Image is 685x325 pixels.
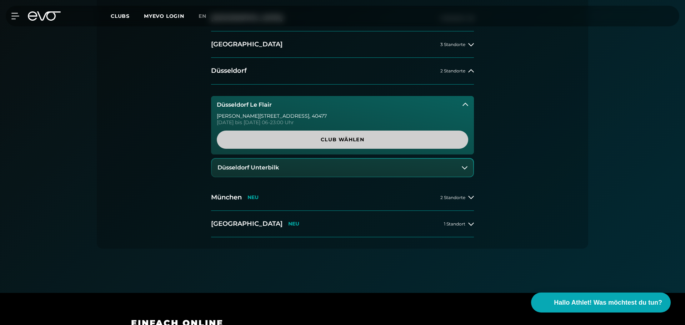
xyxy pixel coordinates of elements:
[211,211,474,237] button: [GEOGRAPHIC_DATA]NEU1 Standort
[211,58,474,84] button: Düsseldorf2 Standorte
[217,113,468,118] div: [PERSON_NAME][STREET_ADDRESS] , 40477
[217,102,272,108] h3: Düsseldorf Le Flair
[199,13,206,19] span: en
[247,194,259,200] p: NEU
[217,120,468,125] div: [DATE] bis [DATE] 06-23:00 Uhr
[554,298,662,308] span: Hallo Athlet! Was möchtest du tun?
[211,31,474,58] button: [GEOGRAPHIC_DATA]3 Standorte
[444,222,465,226] span: 1 Standort
[234,136,451,143] span: Club wählen
[212,159,473,177] button: Düsseldorf Unterbilk
[440,42,465,47] span: 3 Standorte
[440,195,465,200] span: 2 Standorte
[217,164,279,171] h3: Düsseldorf Unterbilk
[211,193,242,202] h2: München
[211,40,282,49] h2: [GEOGRAPHIC_DATA]
[211,96,474,114] button: Düsseldorf Le Flair
[111,12,144,19] a: Clubs
[217,131,468,149] a: Club wählen
[144,13,184,19] a: MYEVO LOGIN
[440,68,465,73] span: 2 Standorte
[211,184,474,211] button: MünchenNEU2 Standorte
[531,293,671,313] button: Hallo Athlet! Was möchtest du tun?
[199,12,215,20] a: en
[211,66,247,75] h2: Düsseldorf
[211,219,282,228] h2: [GEOGRAPHIC_DATA]
[111,13,130,19] span: Clubs
[288,221,299,227] p: NEU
